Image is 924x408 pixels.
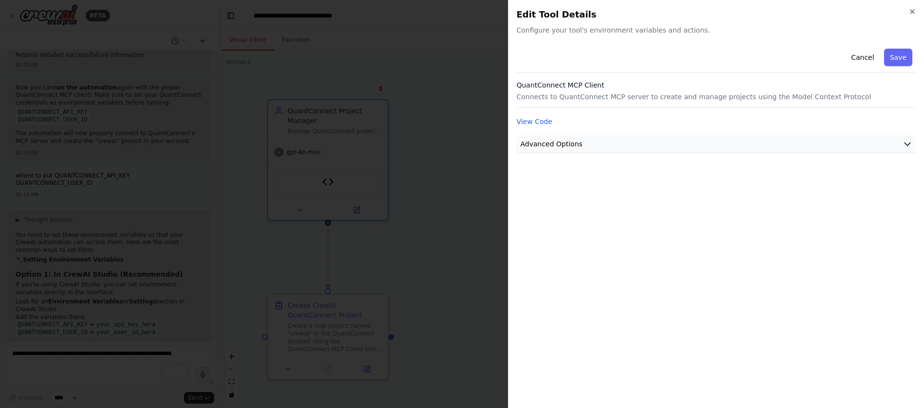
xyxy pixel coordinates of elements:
button: Advanced Options [516,135,916,153]
p: Connects to QuantConnect MCP server to create and manage projects using the Model Context Protocol [516,92,916,102]
h2: Edit Tool Details [516,8,916,21]
button: View Code [516,117,552,126]
h3: QuantConnect MCP Client [516,80,916,90]
span: Configure your tool's environment variables and actions. [516,25,916,35]
button: Cancel [845,49,880,66]
span: Advanced Options [520,139,582,149]
button: Save [884,49,912,66]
